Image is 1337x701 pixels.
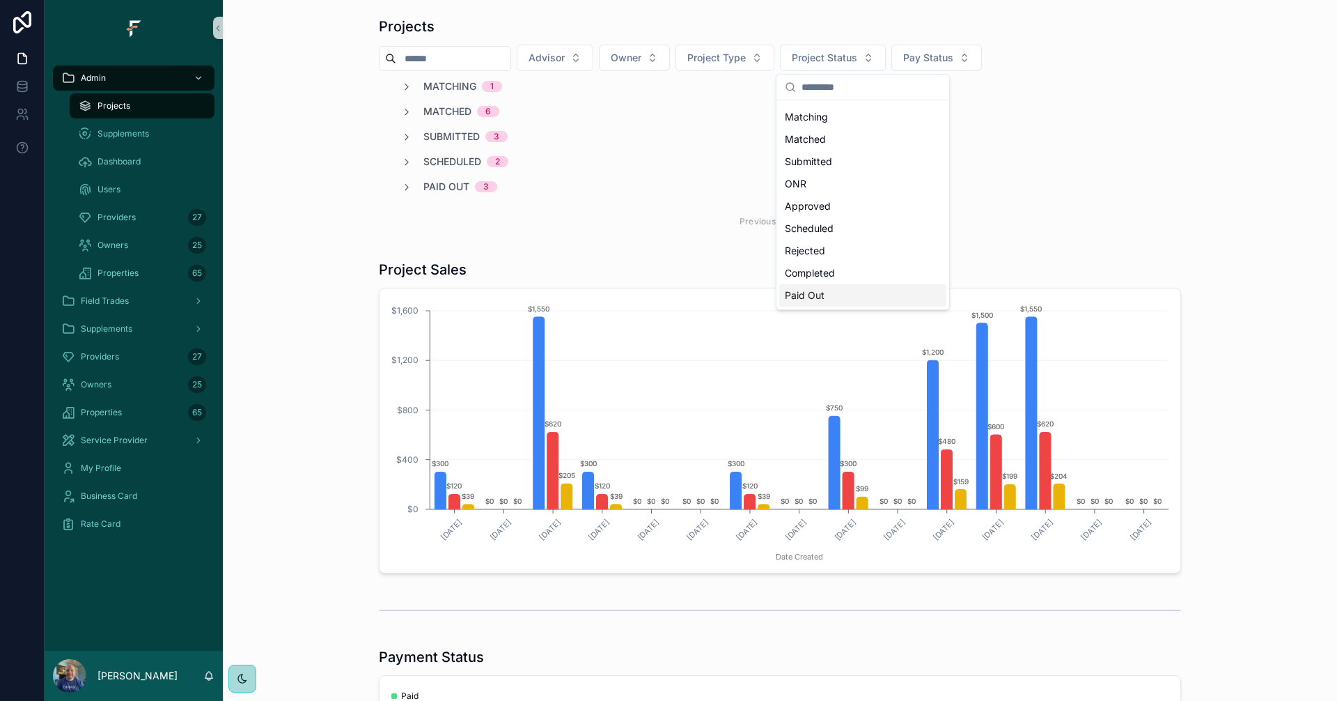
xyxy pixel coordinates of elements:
[907,497,916,505] text: $0
[53,484,214,509] a: Business Card
[856,484,868,493] text: $99
[53,66,214,91] a: Admin
[779,284,946,307] div: Paid Out
[81,491,137,502] span: Business Card
[81,463,121,474] span: My Profile
[513,497,522,505] text: $0
[971,311,993,319] text: $1,500
[379,17,435,36] h1: Projects
[397,405,419,415] tspan: $800
[776,552,823,562] tspan: Date Created
[586,517,611,542] text: [DATE]
[545,419,561,428] text: $620
[499,497,508,505] text: $0
[391,355,419,365] tspan: $1,200
[808,497,817,505] text: $0
[81,72,106,84] span: Admin
[70,93,214,118] a: Projects
[882,517,907,542] text: [DATE]
[903,51,953,65] span: Pay Status
[123,17,145,39] img: App logo
[379,260,467,279] h1: Project Sales
[779,262,946,284] div: Completed
[1077,497,1085,505] text: $0
[647,497,655,505] text: $0
[462,492,474,500] text: $39
[97,669,178,683] p: [PERSON_NAME]
[685,517,710,542] text: [DATE]
[682,497,691,505] text: $0
[1128,517,1153,542] text: [DATE]
[97,268,139,279] span: Properties
[494,131,499,142] div: 3
[779,106,946,128] div: Matching
[779,217,946,240] div: Scheduled
[558,471,575,479] text: $205
[483,181,489,192] div: 3
[53,316,214,341] a: Supplements
[675,45,774,71] button: Select Button
[188,376,206,393] div: 25
[580,459,597,468] text: $300
[710,497,719,505] text: $0
[188,348,206,365] div: 27
[595,482,610,490] text: $120
[53,428,214,453] a: Service Provider
[70,205,214,230] a: Providers27
[81,323,132,334] span: Supplements
[840,459,857,468] text: $300
[779,173,946,195] div: ONR
[783,517,808,542] text: [DATE]
[792,51,857,65] span: Project Status
[423,105,471,118] span: Matched
[517,45,593,71] button: Select Button
[70,233,214,258] a: Owners25
[633,497,641,505] text: $0
[485,106,491,117] div: 6
[81,518,120,530] span: Rate Card
[1037,419,1054,428] text: $620
[53,511,214,537] a: Rate Card
[423,180,469,194] span: Paid Out
[1153,497,1162,505] text: $0
[922,348,944,356] text: $1,200
[529,51,565,65] span: Advisor
[81,295,129,307] span: Field Trades
[97,156,141,167] span: Dashboard
[432,459,448,468] text: $300
[980,517,1006,542] text: [DATE]
[81,407,122,418] span: Properties
[396,454,419,465] tspan: $400
[931,517,956,542] text: [DATE]
[537,517,562,542] text: [DATE]
[439,517,464,542] text: [DATE]
[188,404,206,421] div: 65
[488,517,513,542] text: [DATE]
[53,456,214,481] a: My Profile
[1030,517,1055,542] text: [DATE]
[188,265,206,282] div: 65
[1020,305,1042,313] text: $1,550
[97,128,149,139] span: Supplements
[1079,517,1104,542] text: [DATE]
[446,482,462,490] text: $120
[528,305,549,313] text: $1,550
[97,100,130,111] span: Projects
[734,517,759,542] text: [DATE]
[781,497,789,505] text: $0
[728,459,744,468] text: $300
[485,497,494,505] text: $0
[953,477,969,486] text: $159
[987,422,1004,431] text: $600
[53,288,214,314] a: Field Trades
[188,209,206,226] div: 27
[661,497,669,505] text: $0
[611,51,641,65] span: Owner
[188,237,206,254] div: 25
[1002,472,1017,480] text: $199
[879,497,888,505] text: $0
[97,240,128,251] span: Owners
[97,184,120,195] span: Users
[758,492,770,500] text: $39
[780,45,886,71] button: Select Button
